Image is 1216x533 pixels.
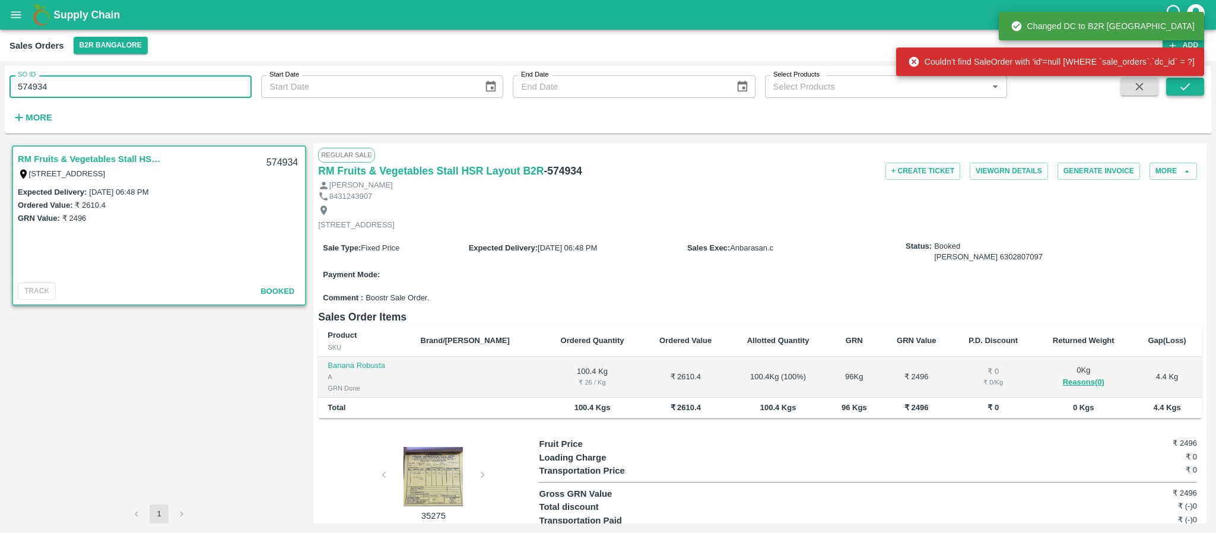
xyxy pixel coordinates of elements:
p: 35275 [389,509,478,522]
b: 100.4 Kgs [760,403,796,412]
b: Brand/[PERSON_NAME] [421,336,510,345]
div: ₹ 0 [961,366,1025,377]
div: Changed DC to B2R [GEOGRAPHIC_DATA] [1011,15,1195,37]
b: 4.4 Kgs [1153,403,1180,412]
p: Transportation Paid [539,514,703,527]
strong: More [26,113,52,122]
label: Ordered Value: [18,201,72,210]
b: Returned Weight [1053,336,1115,345]
p: [STREET_ADDRESS] [318,220,395,231]
span: Fixed Price [361,243,399,252]
label: Status: [906,241,932,252]
b: 0 Kgs [1073,403,1094,412]
div: 96 Kg [837,372,872,383]
button: Open [988,79,1003,94]
label: [DATE] 06:48 PM [89,188,148,196]
div: 100.4 Kg ( 100 %) [738,372,818,383]
a: RM Fruits & Vegetables Stall HSR Layout B2R [318,163,544,179]
p: Fruit Price [539,437,703,450]
button: page 1 [150,505,169,524]
p: Total discount [539,500,703,513]
span: Booked [261,287,294,296]
label: Comment : [323,293,363,304]
span: Regular Sale [318,148,374,162]
label: ₹ 2610.4 [75,201,105,210]
button: Choose date [480,75,502,98]
label: ₹ 2496 [62,214,87,223]
div: Couldn't find SaleOrder with 'id'=null [WHERE `sale_orders`.`dc_id` = ?] [908,51,1195,72]
label: Start Date [269,70,299,80]
div: A [328,372,401,382]
span: Anbarasan.c [730,243,773,252]
b: 100.4 Kgs [574,403,611,412]
b: 96 Kgs [842,403,867,412]
label: Expected Delivery : [469,243,538,252]
label: Expected Delivery : [18,188,87,196]
div: GRN Done [328,383,401,394]
b: ₹ 0 [988,403,999,412]
p: Loading Charge [539,451,703,464]
b: ₹ 2610.4 [671,403,701,412]
b: Total [328,403,345,412]
h6: ₹ (-)0 [1087,514,1197,526]
button: Reasons(0) [1044,376,1123,389]
button: More [9,107,55,128]
label: [STREET_ADDRESS] [29,169,106,178]
button: + Create Ticket [885,163,960,180]
h6: - 574934 [544,163,582,179]
h6: ₹ 0 [1087,451,1197,463]
span: Booked [934,241,1043,263]
input: Select Products [769,79,984,94]
label: GRN Value: [18,214,60,223]
p: Banana Robusta [328,360,401,372]
span: [DATE] 06:48 PM [538,243,597,252]
button: ViewGRN Details [970,163,1048,180]
div: 0 Kg [1044,365,1123,389]
b: Ordered Value [659,336,712,345]
b: Product [328,331,357,340]
div: SKU [328,342,401,353]
h6: ₹ 2496 [1087,437,1197,449]
label: End Date [521,70,548,80]
b: P.D. Discount [969,336,1018,345]
input: Enter SO ID [9,75,252,98]
button: More [1150,163,1197,180]
input: Start Date [261,75,475,98]
h6: Sales Order Items [318,309,1202,325]
b: Ordered Quantity [561,336,624,345]
img: logo [30,3,53,27]
button: Choose date [731,75,754,98]
input: End Date [513,75,726,98]
div: account of current user [1185,2,1207,27]
button: Generate Invoice [1058,163,1140,180]
b: Allotted Quantity [747,336,809,345]
label: SO ID [18,70,36,80]
h6: ₹ 0 [1087,464,1197,476]
h6: ₹ (-)0 [1087,500,1197,512]
td: ₹ 2496 [881,357,952,398]
span: Boostr Sale Order. [366,293,429,304]
b: GRN Value [897,336,936,345]
b: GRN [846,336,863,345]
label: Payment Mode : [323,270,380,279]
td: 4.4 Kg [1132,357,1202,398]
p: Transportation Price [539,464,703,477]
p: [PERSON_NAME] [329,180,393,191]
div: ₹ 26 / Kg [552,377,633,388]
p: Gross GRN Value [539,487,703,500]
div: 574934 [259,149,305,177]
div: ₹ 0 / Kg [961,377,1025,388]
label: Select Products [773,70,820,80]
h6: ₹ 2496 [1087,487,1197,499]
label: Sale Type : [323,243,361,252]
b: Supply Chain [53,9,120,21]
button: Select DC [74,37,148,54]
div: Sales Orders [9,38,64,53]
b: Gap(Loss) [1148,336,1186,345]
div: customer-support [1164,4,1185,26]
td: 100.4 Kg [542,357,643,398]
nav: pagination navigation [125,505,193,524]
p: 8431243907 [329,191,372,202]
button: open drawer [2,1,30,28]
